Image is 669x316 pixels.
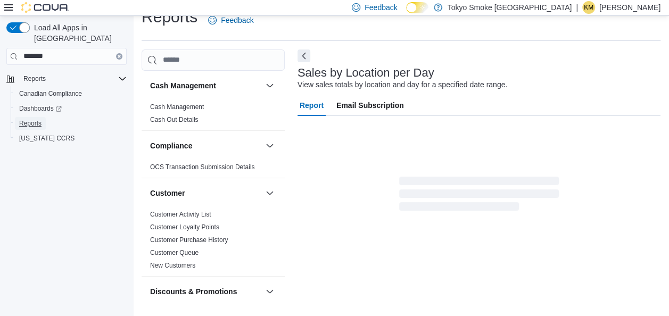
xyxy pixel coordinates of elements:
[150,286,261,297] button: Discounts & Promotions
[582,1,595,14] div: Krista Maitland
[448,1,572,14] p: Tokyo Smoke [GEOGRAPHIC_DATA]
[150,140,261,151] button: Compliance
[15,87,86,100] a: Canadian Compliance
[15,132,127,145] span: Washington CCRS
[11,116,131,131] button: Reports
[263,187,276,199] button: Customer
[19,119,42,128] span: Reports
[150,188,185,198] h3: Customer
[298,79,507,90] div: View sales totals by location and day for a specified date range.
[142,101,285,130] div: Cash Management
[15,87,127,100] span: Canadian Compliance
[11,86,131,101] button: Canadian Compliance
[336,95,404,116] span: Email Subscription
[150,248,199,257] span: Customer Queue
[150,116,199,123] a: Cash Out Details
[150,188,261,198] button: Customer
[15,102,127,115] span: Dashboards
[6,67,127,173] nav: Complex example
[150,103,204,111] a: Cash Management
[15,132,79,145] a: [US_STATE] CCRS
[15,117,46,130] a: Reports
[150,261,195,270] span: New Customers
[23,74,46,83] span: Reports
[365,2,397,13] span: Feedback
[142,208,285,276] div: Customer
[150,140,192,151] h3: Compliance
[15,102,66,115] a: Dashboards
[298,49,310,62] button: Next
[576,1,578,14] p: |
[142,161,285,178] div: Compliance
[150,80,261,91] button: Cash Management
[406,13,407,14] span: Dark Mode
[150,211,211,218] a: Customer Activity List
[150,223,219,231] a: Customer Loyalty Points
[30,22,127,44] span: Load All Apps in [GEOGRAPHIC_DATA]
[19,134,75,143] span: [US_STATE] CCRS
[2,71,131,86] button: Reports
[19,72,127,85] span: Reports
[116,53,122,60] button: Clear input
[399,179,559,213] span: Loading
[150,262,195,269] a: New Customers
[15,117,127,130] span: Reports
[263,79,276,92] button: Cash Management
[221,15,253,26] span: Feedback
[584,1,593,14] span: KM
[150,163,255,171] a: OCS Transaction Submission Details
[11,131,131,146] button: [US_STATE] CCRS
[150,80,216,91] h3: Cash Management
[19,89,82,98] span: Canadian Compliance
[150,115,199,124] span: Cash Out Details
[204,10,258,31] a: Feedback
[150,210,211,219] span: Customer Activity List
[263,139,276,152] button: Compliance
[599,1,660,14] p: [PERSON_NAME]
[150,236,228,244] a: Customer Purchase History
[406,2,428,13] input: Dark Mode
[150,249,199,256] a: Customer Queue
[300,95,324,116] span: Report
[150,286,237,297] h3: Discounts & Promotions
[19,104,62,113] span: Dashboards
[298,66,434,79] h3: Sales by Location per Day
[142,6,197,28] h1: Reports
[21,2,69,13] img: Cova
[263,285,276,298] button: Discounts & Promotions
[19,72,50,85] button: Reports
[11,101,131,116] a: Dashboards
